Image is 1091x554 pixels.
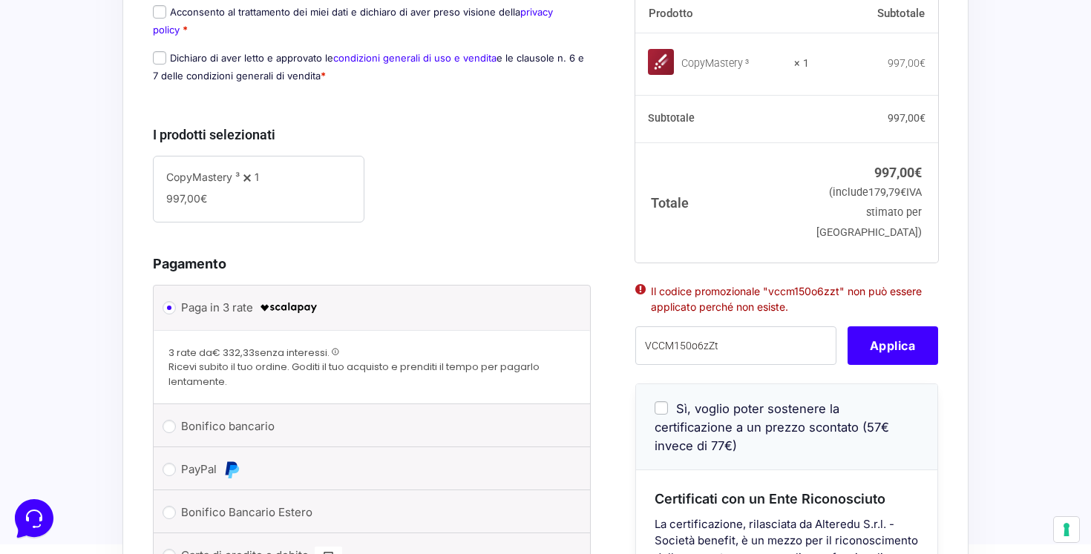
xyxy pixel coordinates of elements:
label: Paga in 3 rate [181,297,557,319]
button: Messaggi [103,418,194,452]
span: 1 [255,171,259,183]
input: Acconsento al trattamento dei miei dati e dichiaro di aver preso visione dellaprivacy policy [153,5,166,19]
a: privacy policy [153,6,553,35]
bdi: 997,00 [888,112,925,124]
input: Dichiaro di aver letto e approvato lecondizioni generali di uso e venditae le clausole n. 6 e 7 d... [153,51,166,65]
h3: Pagamento [153,254,591,274]
p: Home [45,438,70,452]
div: CopyMastery ³ [681,56,785,71]
h2: Ciao da Marketers 👋 [12,12,249,36]
button: Aiuto [194,418,285,452]
p: Messaggi [128,438,168,452]
button: Applica [848,326,938,365]
th: Totale [635,142,810,262]
h3: I prodotti selezionati [153,125,591,145]
p: Aiuto [229,438,250,452]
span: 997,00 [166,192,207,205]
th: Subtotale [635,96,810,143]
li: Il codice promozionale "vccm150o6zzt" non può essere applicato perché non esiste. [651,283,923,314]
input: Sì, voglio poter sostenere la certificazione a un prezzo scontato (57€ invece di 77€) [655,401,668,415]
img: CopyMastery ³ [648,49,674,75]
a: condizioni generali di uso e vendita [333,52,497,64]
iframe: Customerly Messenger Launcher [12,496,56,541]
img: dark [47,83,77,113]
bdi: 997,00 [888,57,925,69]
span: € [200,192,207,205]
label: Acconsento al trattamento dei miei dati e dichiaro di aver preso visione della [153,6,553,35]
button: Home [12,418,103,452]
input: Coupon [635,326,836,365]
button: Le tue preferenze relative al consenso per le tecnologie di tracciamento [1054,517,1079,542]
label: Bonifico Bancario Estero [181,501,557,524]
img: scalapay-logo-black.png [259,299,318,317]
a: Apri Centro Assistenza [158,184,273,196]
input: Cerca un articolo... [33,216,243,231]
span: € [914,165,922,180]
span: Trova una risposta [24,184,116,196]
img: PayPal [223,461,240,478]
span: € [920,112,925,124]
span: € [900,186,906,199]
span: Inizia una conversazione [96,133,219,145]
span: Certificati con un Ente Riconosciuto [655,491,885,507]
span: Sì, voglio poter sostenere la certificazione a un prezzo scontato (57€ invece di 77€) [655,401,889,453]
label: Dichiaro di aver letto e approvato le e le clausole n. 6 e 7 delle condizioni generali di vendita [153,52,584,81]
img: dark [24,83,53,113]
span: Le tue conversazioni [24,59,126,71]
label: PayPal [181,458,557,481]
span: CopyMastery ³ [166,171,240,183]
strong: × 1 [794,56,809,71]
img: dark [71,83,101,113]
small: (include IVA stimato per [GEOGRAPHIC_DATA]) [816,186,922,239]
span: € [920,57,925,69]
span: 179,79 [868,186,906,199]
button: Inizia una conversazione [24,125,273,154]
label: Bonifico bancario [181,415,557,438]
bdi: 997,00 [874,165,922,180]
